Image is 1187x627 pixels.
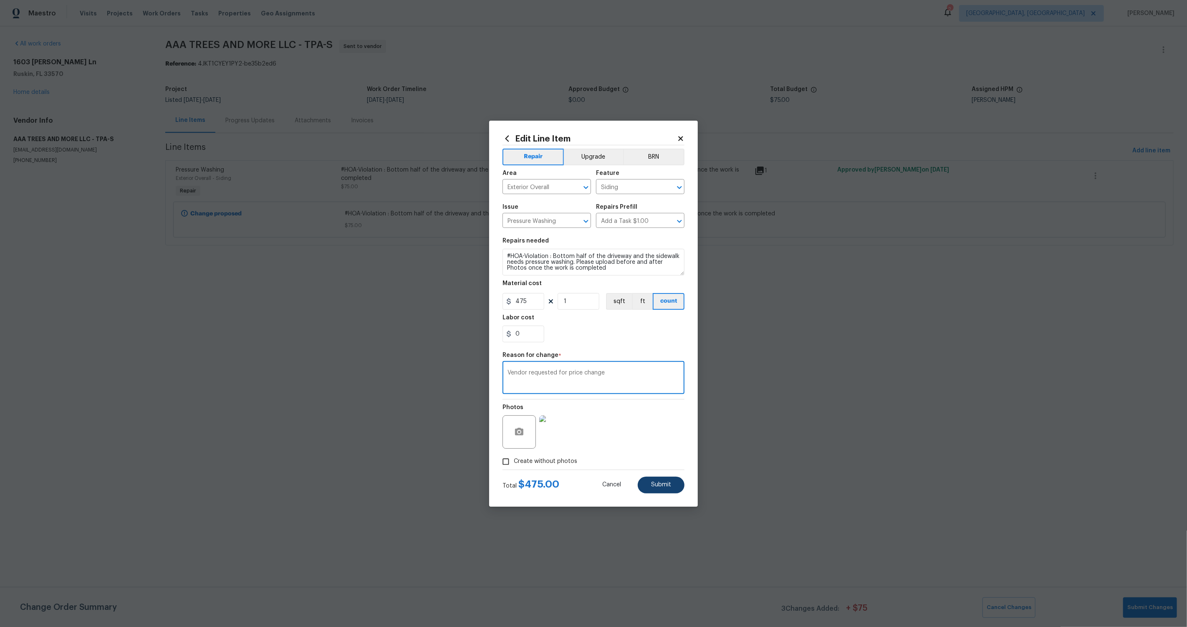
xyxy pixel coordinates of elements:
h5: Repairs Prefill [596,204,637,210]
h5: Feature [596,170,619,176]
button: Open [674,182,685,193]
button: BRN [623,149,684,165]
span: Create without photos [514,457,577,466]
button: ft [632,293,653,310]
h5: Photos [503,405,523,410]
button: Repair [503,149,564,165]
span: Cancel [602,482,621,488]
h5: Labor cost [503,315,534,321]
h2: Edit Line Item [503,134,677,143]
button: Open [580,182,592,193]
button: count [653,293,684,310]
div: Total [503,480,559,490]
h5: Issue [503,204,518,210]
button: Open [580,215,592,227]
span: $ 475.00 [518,479,559,489]
textarea: Vendor requested for price change [508,370,679,387]
h5: Repairs needed [503,238,549,244]
button: sqft [606,293,632,310]
h5: Reason for change [503,352,558,358]
button: Submit [638,477,684,493]
span: Submit [651,482,671,488]
button: Open [674,215,685,227]
button: Upgrade [564,149,624,165]
button: Cancel [589,477,634,493]
textarea: #HOA-Violation : Bottom half of the driveway and the sidewalk needs pressure washing. Please uplo... [503,249,684,276]
h5: Material cost [503,281,542,286]
h5: Area [503,170,517,176]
